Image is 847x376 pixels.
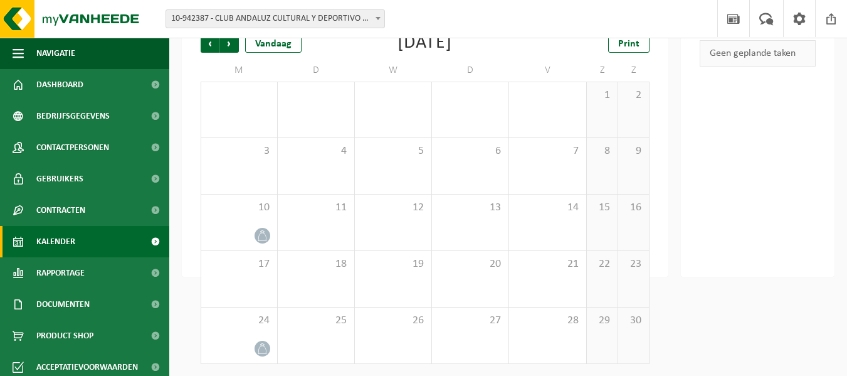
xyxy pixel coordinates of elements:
[355,59,432,82] td: W
[361,314,425,328] span: 26
[208,201,271,215] span: 10
[438,314,502,328] span: 27
[515,257,579,271] span: 21
[608,34,650,53] a: Print
[36,257,85,289] span: Rapportage
[515,201,579,215] span: 14
[36,38,75,69] span: Navigatie
[220,34,239,53] span: Volgende
[618,59,650,82] td: Z
[36,100,110,132] span: Bedrijfsgegevens
[624,201,643,215] span: 16
[593,201,611,215] span: 15
[509,59,586,82] td: V
[284,257,348,271] span: 18
[587,59,618,82] td: Z
[208,144,271,158] span: 3
[618,39,639,49] span: Print
[201,59,278,82] td: M
[36,320,93,352] span: Product Shop
[36,226,75,257] span: Kalender
[361,201,425,215] span: 12
[432,59,509,82] td: D
[166,10,384,28] span: 10-942387 - CLUB ANDALUZ CULTURAL Y DEPORTIVO PENARROYA VZW - VILVOORDE
[284,201,348,215] span: 11
[208,257,271,271] span: 17
[515,144,579,158] span: 7
[624,314,643,328] span: 30
[284,144,348,158] span: 4
[515,314,579,328] span: 28
[593,144,611,158] span: 8
[624,144,643,158] span: 9
[36,132,109,163] span: Contactpersonen
[438,201,502,215] span: 13
[438,257,502,271] span: 20
[593,257,611,271] span: 22
[208,314,271,328] span: 24
[201,34,219,53] span: Vorige
[36,289,90,320] span: Documenten
[438,144,502,158] span: 6
[397,34,452,53] div: [DATE]
[36,163,83,195] span: Gebruikers
[700,40,816,67] div: Geen geplande taken
[36,195,85,226] span: Contracten
[624,257,643,271] span: 23
[593,89,611,102] span: 1
[624,89,643,102] span: 2
[245,34,302,53] div: Vandaag
[278,59,355,82] td: D
[166,9,385,28] span: 10-942387 - CLUB ANDALUZ CULTURAL Y DEPORTIVO PENARROYA VZW - VILVOORDE
[36,69,83,100] span: Dashboard
[284,314,348,328] span: 25
[361,144,425,158] span: 5
[361,257,425,271] span: 19
[593,314,611,328] span: 29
